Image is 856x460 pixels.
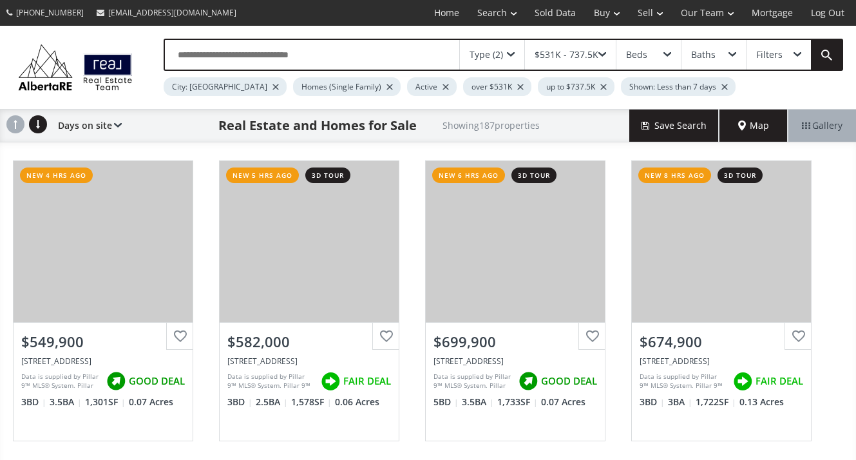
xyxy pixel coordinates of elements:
div: Beds [626,50,647,59]
span: 0.07 Acres [129,396,173,408]
span: FAIR DEAL [756,374,803,388]
div: 25 Country Hills Gate NW, Calgary, AB T3K 5C8 [640,356,803,367]
div: up to $737.5K [538,77,614,96]
span: 3.5 BA [462,396,494,408]
div: Type (2) [470,50,503,59]
span: GOOD DEAL [129,374,185,388]
div: Filters [756,50,783,59]
h1: Real Estate and Homes for Sale [218,117,417,135]
h2: Showing 187 properties [442,120,540,130]
img: Logo [13,41,138,93]
img: rating icon [730,369,756,394]
a: new 6 hrs ago3d tour$699,900[STREET_ADDRESS]Data is supplied by Pillar 9™ MLS® System. Pillar 9™ ... [412,148,618,454]
span: 3 BD [227,396,252,408]
span: Map [738,119,769,132]
span: 0.13 Acres [739,396,784,408]
div: $699,900 [433,332,597,352]
span: 1,301 SF [85,396,126,408]
span: 2.5 BA [256,396,288,408]
div: $531K - 737.5K [535,50,598,59]
span: 5 BD [433,396,459,408]
span: [PHONE_NUMBER] [16,7,84,18]
span: Gallery [802,119,842,132]
div: 125 Bridleglen Manor SW, Calgary, AB T2Y 3X1 [21,356,185,367]
div: City: [GEOGRAPHIC_DATA] [164,77,287,96]
span: 0.06 Acres [335,396,379,408]
div: Data is supplied by Pillar 9™ MLS® System. Pillar 9™ is the owner of the copyright in its MLS® Sy... [640,372,727,391]
span: [EMAIL_ADDRESS][DOMAIN_NAME] [108,7,236,18]
div: Data is supplied by Pillar 9™ MLS® System. Pillar 9™ is the owner of the copyright in its MLS® Sy... [433,372,512,391]
span: FAIR DEAL [343,374,391,388]
span: 1,733 SF [497,396,538,408]
div: Map [719,110,788,142]
div: Active [407,77,457,96]
a: new 8 hrs ago3d tour$674,900[STREET_ADDRESS]Data is supplied by Pillar 9™ MLS® System. Pillar 9™ ... [618,148,824,454]
div: over $531K [463,77,531,96]
span: GOOD DEAL [541,374,597,388]
div: $549,900 [21,332,185,352]
div: Data is supplied by Pillar 9™ MLS® System. Pillar 9™ is the owner of the copyright in its MLS® Sy... [21,372,100,391]
div: Shown: Less than 7 days [621,77,736,96]
img: rating icon [103,369,129,394]
a: new 5 hrs ago3d tour$582,000[STREET_ADDRESS]Data is supplied by Pillar 9™ MLS® System. Pillar 9™ ... [206,148,412,454]
div: Gallery [788,110,856,142]
span: 1,722 SF [696,396,736,408]
div: Baths [691,50,716,59]
span: 3.5 BA [50,396,82,408]
div: Data is supplied by Pillar 9™ MLS® System. Pillar 9™ is the owner of the copyright in its MLS® Sy... [227,372,314,391]
div: $674,900 [640,332,803,352]
div: $582,000 [227,332,391,352]
div: Homes (Single Family) [293,77,401,96]
div: 104 Heartwood Lane SE, Calgary, AB T3S 0G9 [227,356,391,367]
img: rating icon [318,369,343,394]
span: 1,578 SF [291,396,332,408]
span: 0.07 Acres [541,396,585,408]
span: 3 BD [640,396,665,408]
span: 3 BA [668,396,692,408]
div: Days on site [52,110,122,142]
button: Save Search [629,110,719,142]
div: 28 Sage Hill Crescent NW, Calgary, AB T3R 1V3 [433,356,597,367]
img: rating icon [515,369,541,394]
a: [EMAIL_ADDRESS][DOMAIN_NAME] [90,1,243,24]
span: 3 BD [21,396,46,408]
